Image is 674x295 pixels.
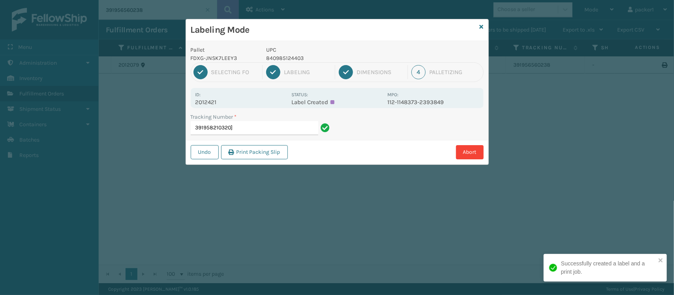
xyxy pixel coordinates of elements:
[191,145,219,159] button: Undo
[411,65,426,79] div: 4
[357,69,404,76] div: Dimensions
[191,54,257,62] p: FDXG-JNSK7LEEY3
[266,54,383,62] p: 840985124403
[191,113,237,121] label: Tracking Number
[195,99,287,106] p: 2012421
[266,46,383,54] p: UPC
[221,145,288,159] button: Print Packing Slip
[191,46,257,54] p: Pallet
[291,92,308,97] label: Status:
[387,92,398,97] label: MPO:
[191,24,477,36] h3: Labeling Mode
[658,257,664,265] button: close
[387,99,479,106] p: 112-1148373-2393849
[284,69,331,76] div: Labeling
[456,145,484,159] button: Abort
[195,92,201,97] label: Id:
[291,99,383,106] p: Label Created
[211,69,259,76] div: Selecting FO
[193,65,208,79] div: 1
[339,65,353,79] div: 3
[561,260,656,276] div: Successfully created a label and a print job.
[429,69,481,76] div: Palletizing
[266,65,280,79] div: 2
